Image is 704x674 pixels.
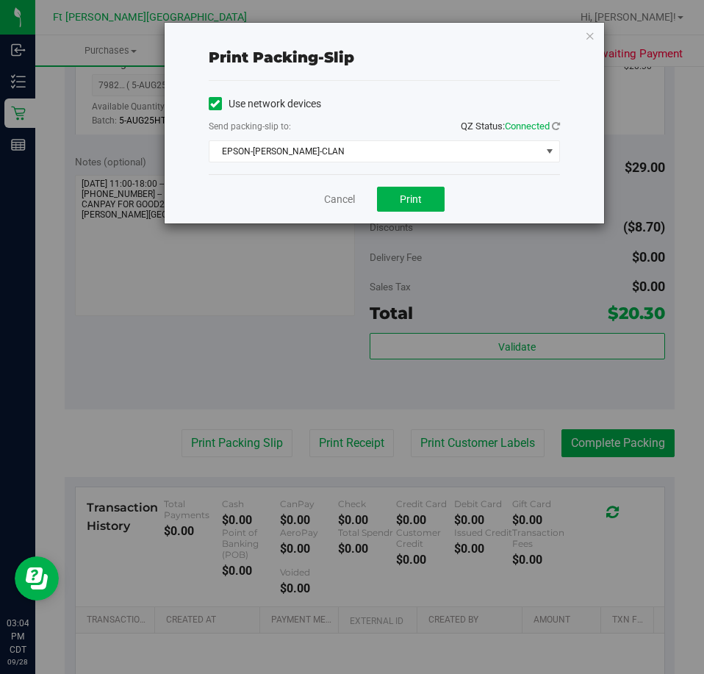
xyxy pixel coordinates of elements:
[377,187,445,212] button: Print
[324,192,355,207] a: Cancel
[505,121,550,132] span: Connected
[209,96,321,112] label: Use network devices
[209,141,541,162] span: EPSON-[PERSON_NAME]-CLAN
[15,556,59,600] iframe: Resource center
[209,120,291,133] label: Send packing-slip to:
[461,121,560,132] span: QZ Status:
[540,141,558,162] span: select
[209,49,354,66] span: Print packing-slip
[400,193,422,205] span: Print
